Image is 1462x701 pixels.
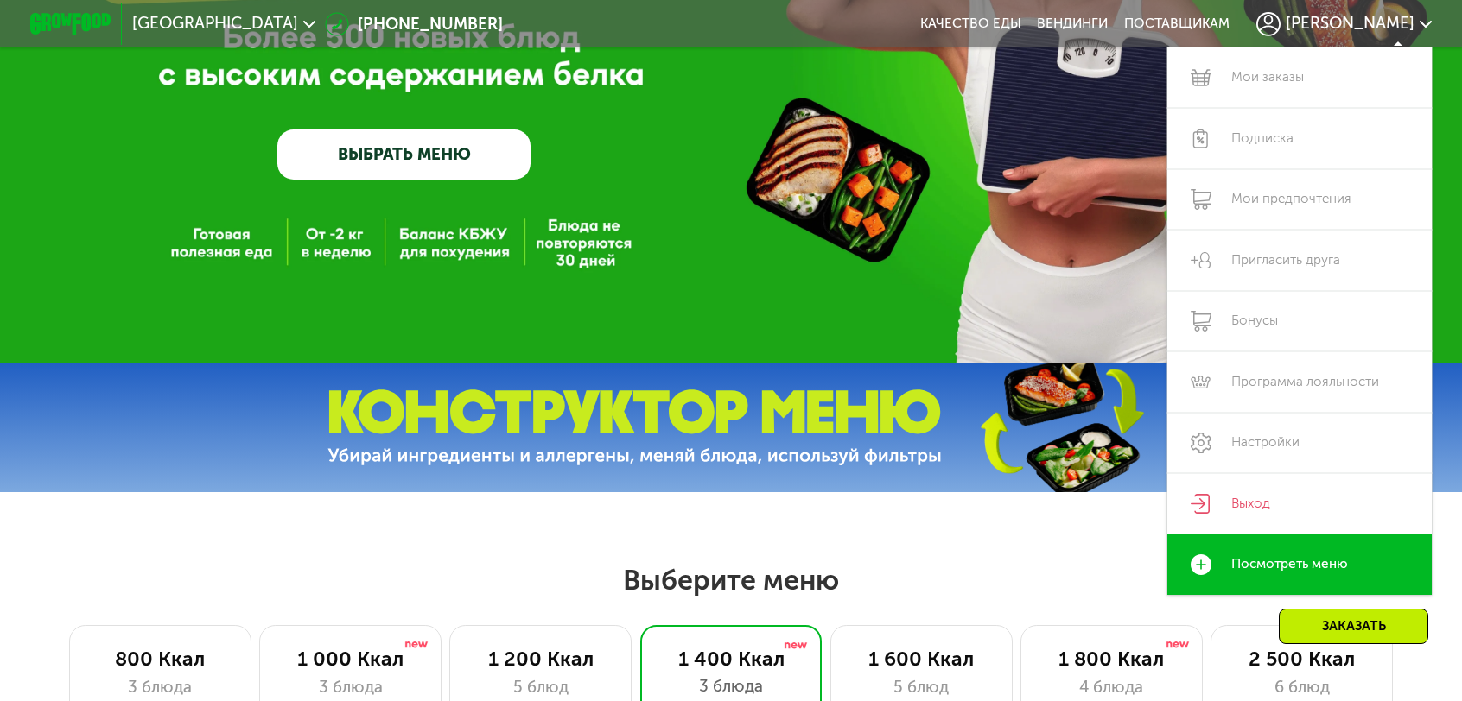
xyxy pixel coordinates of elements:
span: [PERSON_NAME] [1286,16,1414,32]
a: ВЫБРАТЬ МЕНЮ [277,129,531,180]
a: Вендинги [1037,16,1108,32]
div: 6 блюд [1232,675,1372,699]
div: 3 блюда [90,675,230,699]
a: Мои предпочтения [1167,169,1432,231]
div: 5 блюд [471,675,611,699]
h2: Выберите меню [65,563,1397,597]
a: [PHONE_NUMBER] [325,12,503,36]
div: 4 блюда [1041,675,1181,699]
div: 1 800 Ккал [1041,647,1181,671]
div: 1 200 Ккал [471,647,611,671]
a: Выход [1167,473,1432,534]
a: Мои заказы [1167,47,1432,109]
a: Настройки [1167,413,1432,474]
div: 3 блюда [281,675,421,699]
a: Бонусы [1167,291,1432,352]
div: 800 Ккал [90,647,230,671]
div: 1 600 Ккал [851,647,991,671]
a: Подписка [1167,108,1432,169]
div: 5 блюд [851,675,991,699]
div: 3 блюда [661,674,801,698]
a: Посмотреть меню [1167,534,1432,596]
div: 1 400 Ккал [661,647,801,671]
a: Пригласить друга [1167,230,1432,291]
div: поставщикам [1124,16,1230,32]
div: 2 500 Ккал [1232,647,1372,671]
div: Заказать [1279,609,1428,644]
div: 1 000 Ккал [281,647,421,671]
span: [GEOGRAPHIC_DATA] [132,16,298,32]
a: Программа лояльности [1167,351,1432,413]
a: Качество еды [920,16,1021,32]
